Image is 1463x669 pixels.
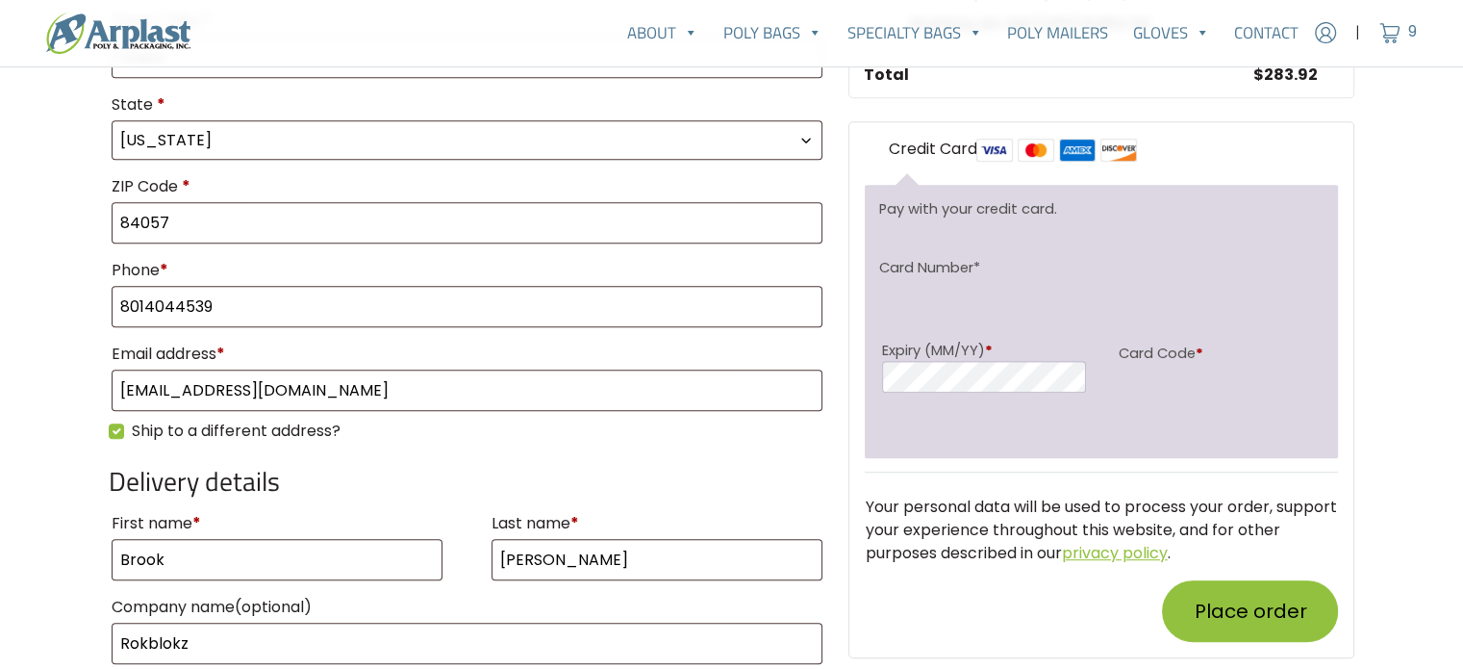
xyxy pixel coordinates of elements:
[1355,21,1360,44] span: |
[112,255,823,286] label: Phone
[191,112,207,127] img: tab_keywords_by_traffic_grey.svg
[1252,64,1317,86] bdi: 283.92
[615,13,711,52] a: About
[835,13,996,52] a: Specialty Bags
[888,138,1137,162] label: Credit Card
[1252,64,1263,86] span: $
[1121,13,1223,52] a: Gloves
[235,596,312,618] span: (optional)
[73,114,172,126] div: Domain Overview
[851,54,1239,95] th: Total
[54,31,94,46] div: v 4.0.25
[112,90,823,120] label: State
[865,496,1338,565] p: Your personal data will be used to process your order, support your experience throughout this we...
[112,171,823,202] label: ZIP Code
[711,13,835,52] a: Poly Bags
[1222,13,1311,52] a: Contact
[50,50,212,65] div: Domain: [DOMAIN_NAME]
[112,592,823,623] label: Company name
[46,13,190,54] img: logo
[492,508,823,539] label: Last name
[52,112,67,127] img: tab_domain_overview_orange.svg
[109,466,826,498] h3: Delivery details
[112,508,443,539] label: First name
[1408,21,1417,43] span: 9
[31,31,46,46] img: logo_orange.svg
[31,50,46,65] img: website_grey.svg
[1061,542,1167,564] a: privacy policy
[1162,580,1338,642] button: Place order
[1118,340,1321,368] label: Card Code
[132,420,341,443] label: Ship to a different address?
[213,114,324,126] div: Keywords by Traffic
[882,340,1085,361] label: Expiry (MM/YY)
[112,339,823,370] label: Email address
[879,198,1324,219] p: Pay with your credit card.
[976,139,1137,162] img: card-logos.png
[879,257,980,278] label: Card Number
[995,13,1121,52] a: Poly Mailers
